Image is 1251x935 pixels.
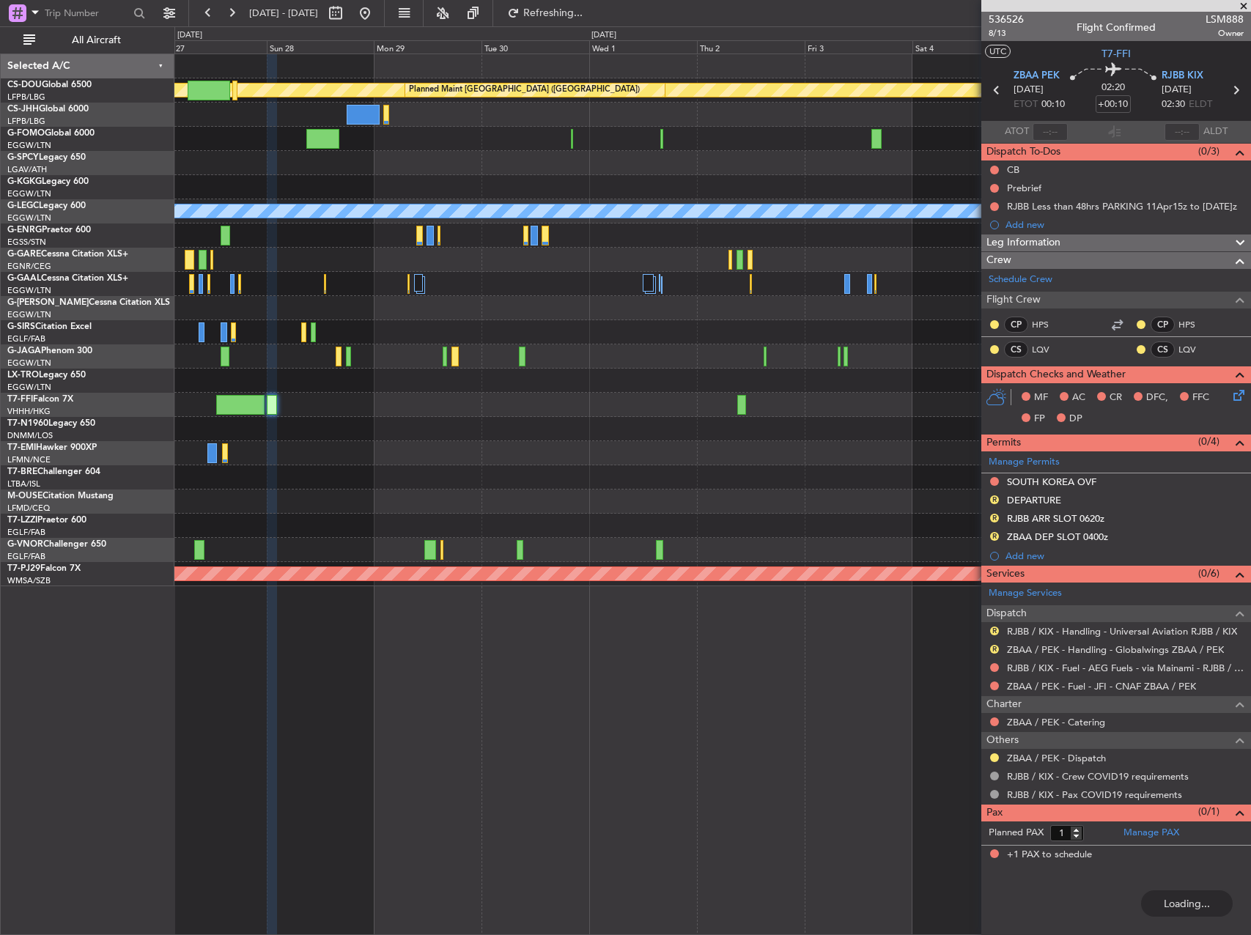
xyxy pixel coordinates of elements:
[7,516,86,525] a: T7-LZZIPraetor 600
[1007,770,1189,783] a: RJBB / KIX - Crew COVID19 requirements
[1007,494,1061,506] div: DEPARTURE
[589,40,697,53] div: Wed 1
[912,40,1020,53] div: Sat 4
[1007,752,1106,764] a: ZBAA / PEK - Dispatch
[7,492,43,500] span: M-OUSE
[7,212,51,223] a: EGGW/LTN
[7,153,86,162] a: G-SPCYLegacy 650
[1007,643,1224,656] a: ZBAA / PEK - Handling - Globalwings ZBAA / PEK
[1198,566,1219,581] span: (0/6)
[7,129,95,138] a: G-FOMOGlobal 6000
[7,92,45,103] a: LFPB/LBG
[986,366,1126,383] span: Dispatch Checks and Weather
[989,455,1060,470] a: Manage Permits
[990,514,999,522] button: R
[986,805,1003,821] span: Pax
[7,140,51,151] a: EGGW/LTN
[7,153,39,162] span: G-SPCY
[1014,69,1060,84] span: ZBAA PEK
[1203,125,1228,139] span: ALDT
[1034,391,1048,405] span: MF
[7,250,128,259] a: G-GARECessna Citation XLS+
[805,40,912,53] div: Fri 3
[159,40,267,53] div: Sat 27
[990,645,999,654] button: R
[1007,680,1196,692] a: ZBAA / PEK - Fuel - JFI - CNAF ZBAA / PEK
[1007,662,1244,674] a: RJBB / KIX - Fuel - AEG Fuels - via Mainami - RJBB / KIX
[1007,848,1092,862] span: +1 PAX to schedule
[7,250,41,259] span: G-GARE
[1069,412,1082,426] span: DP
[7,540,106,549] a: G-VNORChallenger 650
[990,532,999,541] button: R
[1005,550,1244,562] div: Add new
[1007,512,1104,525] div: RJBB ARR SLOT 0620z
[1151,317,1175,333] div: CP
[7,564,81,573] a: T7-PJ29Falcon 7X
[1007,625,1237,637] a: RJBB / KIX - Handling - Universal Aviation RJBB / KIX
[1151,341,1175,358] div: CS
[7,406,51,417] a: VHHH/HKG
[989,586,1062,601] a: Manage Services
[1206,12,1244,27] span: LSM888
[1041,97,1065,112] span: 00:10
[7,419,95,428] a: T7-N1960Legacy 650
[986,252,1011,269] span: Crew
[7,81,42,89] span: CS-DOU
[7,371,86,380] a: LX-TROLegacy 650
[7,129,45,138] span: G-FOMO
[697,40,805,53] div: Thu 2
[1110,391,1122,405] span: CR
[7,527,45,538] a: EGLF/FAB
[7,285,51,296] a: EGGW/LTN
[1198,434,1219,449] span: (0/4)
[1007,182,1041,194] div: Prebrief
[1032,343,1065,356] a: LQV
[7,395,73,404] a: T7-FFIFalcon 7X
[1007,716,1105,728] a: ZBAA / PEK - Catering
[989,273,1052,287] a: Schedule Crew
[1005,218,1244,231] div: Add new
[986,696,1022,713] span: Charter
[7,454,51,465] a: LFMN/NCE
[7,371,39,380] span: LX-TRO
[7,503,50,514] a: LFMD/CEQ
[1178,318,1211,331] a: HPS
[1198,144,1219,159] span: (0/3)
[1189,97,1212,112] span: ELDT
[1178,343,1211,356] a: LQV
[1101,81,1125,95] span: 02:20
[481,40,589,53] div: Tue 30
[7,443,97,452] a: T7-EMIHawker 900XP
[7,105,89,114] a: CS-JHHGlobal 6000
[1034,412,1045,426] span: FP
[1005,125,1029,139] span: ATOT
[7,309,51,320] a: EGGW/LTN
[409,79,640,101] div: Planned Maint [GEOGRAPHIC_DATA] ([GEOGRAPHIC_DATA])
[7,237,46,248] a: EGSS/STN
[7,347,41,355] span: G-JAGA
[7,443,36,452] span: T7-EMI
[1007,531,1108,543] div: ZBAA DEP SLOT 0400z
[7,298,170,307] a: G-[PERSON_NAME]Cessna Citation XLS
[7,298,89,307] span: G-[PERSON_NAME]
[1206,27,1244,40] span: Owner
[7,105,39,114] span: CS-JHH
[1007,788,1182,801] a: RJBB / KIX - Pax COVID19 requirements
[7,395,33,404] span: T7-FFI
[986,732,1019,749] span: Others
[1101,46,1131,62] span: T7-FFI
[7,540,43,549] span: G-VNOR
[7,116,45,127] a: LFPB/LBG
[7,226,91,234] a: G-ENRGPraetor 600
[7,188,51,199] a: EGGW/LTN
[989,826,1044,840] label: Planned PAX
[1146,391,1168,405] span: DFC,
[1141,890,1233,917] div: Loading...
[1014,83,1044,97] span: [DATE]
[7,177,89,186] a: G-KGKGLegacy 600
[1198,804,1219,819] span: (0/1)
[7,430,53,441] a: DNMM/LOS
[523,8,584,18] span: Refreshing...
[7,81,92,89] a: CS-DOUGlobal 6500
